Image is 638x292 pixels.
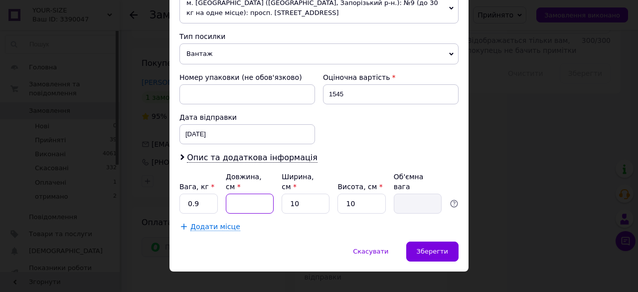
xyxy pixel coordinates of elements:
span: Опис та додаткова інформація [187,153,318,163]
span: Вантаж [179,43,459,64]
span: Зберегти [417,248,448,255]
div: Дата відправки [179,112,315,122]
div: Номер упаковки (не обов'язково) [179,72,315,82]
div: Оціночна вартість [323,72,459,82]
span: Скасувати [353,248,388,255]
span: Тип посилки [179,32,225,40]
label: Висота, см [337,183,382,191]
div: Об'ємна вага [394,172,442,192]
label: Довжина, см [226,173,262,191]
label: Вага, кг [179,183,214,191]
label: Ширина, см [282,173,314,191]
span: Додати місце [190,223,240,231]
